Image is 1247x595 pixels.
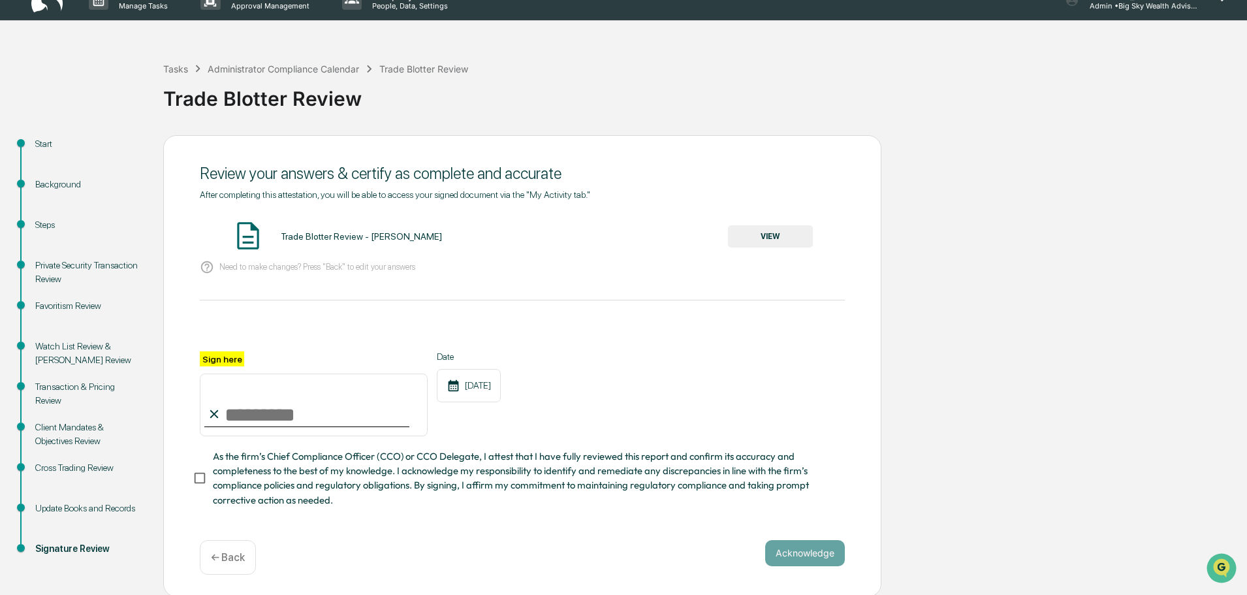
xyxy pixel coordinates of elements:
[26,189,82,202] span: Data Lookup
[200,164,845,183] div: Review your answers & certify as complete and accurate
[219,262,415,272] p: Need to make changes? Press "Back" to edit your answers
[13,166,24,176] div: 🖐️
[108,165,162,178] span: Attestations
[200,351,244,366] label: Sign here
[130,221,158,231] span: Pylon
[8,184,87,208] a: 🔎Data Lookup
[35,299,142,313] div: Favoritism Review
[765,540,845,566] button: Acknowledge
[437,351,501,362] label: Date
[35,380,142,408] div: Transaction & Pricing Review
[163,76,1240,110] div: Trade Blotter Review
[35,461,142,475] div: Cross Trading Review
[221,1,316,10] p: Approval Management
[35,137,142,151] div: Start
[208,63,359,74] div: Administrator Compliance Calendar
[1079,1,1201,10] p: Admin • Big Sky Wealth Advisors
[8,159,89,183] a: 🖐️Preclearance
[213,449,834,507] span: As the firm’s Chief Compliance Officer (CCO) or CCO Delegate, I attest that I have fully reviewed...
[108,1,174,10] p: Manage Tasks
[44,113,165,123] div: We're available if you need us!
[281,231,442,242] div: Trade Blotter Review - [PERSON_NAME]
[13,191,24,201] div: 🔎
[437,369,501,402] div: [DATE]
[13,100,37,123] img: 1746055101610-c473b297-6a78-478c-a979-82029cc54cd1
[728,225,813,248] button: VIEW
[200,189,590,200] span: After completing this attestation, you will be able to access your signed document via the "My Ac...
[35,542,142,556] div: Signature Review
[1205,552,1240,587] iframe: Open customer support
[26,165,84,178] span: Preclearance
[362,1,454,10] p: People, Data, Settings
[92,221,158,231] a: Powered byPylon
[35,178,142,191] div: Background
[35,259,142,286] div: Private Security Transaction Review
[35,340,142,367] div: Watch List Review & [PERSON_NAME] Review
[379,63,468,74] div: Trade Blotter Review
[163,63,188,74] div: Tasks
[13,27,238,48] p: How can we help?
[35,421,142,448] div: Client Mandates & Objectives Review
[35,218,142,232] div: Steps
[222,104,238,120] button: Start new chat
[44,100,214,113] div: Start new chat
[95,166,105,176] div: 🗄️
[35,502,142,515] div: Update Books and Records
[232,219,264,252] img: Document Icon
[211,551,245,564] p: ← Back
[89,159,167,183] a: 🗄️Attestations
